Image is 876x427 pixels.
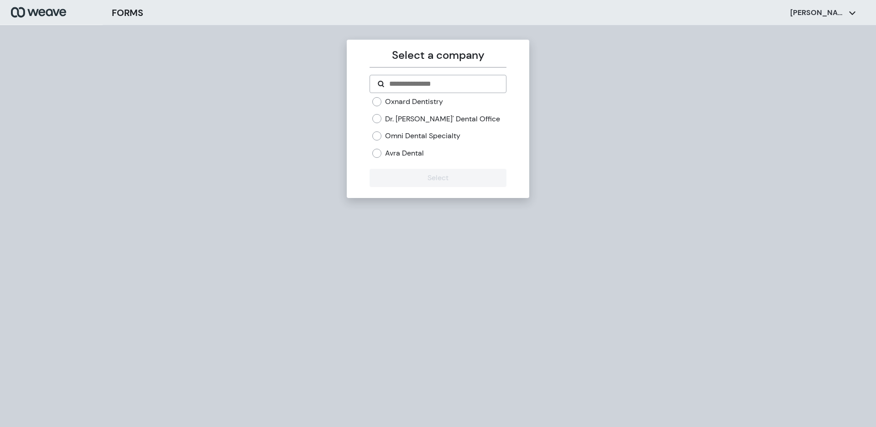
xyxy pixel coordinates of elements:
[385,131,460,141] label: Omni Dental Specialty
[385,114,500,124] label: Dr. [PERSON_NAME]' Dental Office
[385,148,424,158] label: Avra Dental
[112,6,143,20] h3: FORMS
[385,97,443,107] label: Oxnard Dentistry
[370,47,506,63] p: Select a company
[388,78,498,89] input: Search
[790,8,845,18] p: [PERSON_NAME]
[370,169,506,187] button: Select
